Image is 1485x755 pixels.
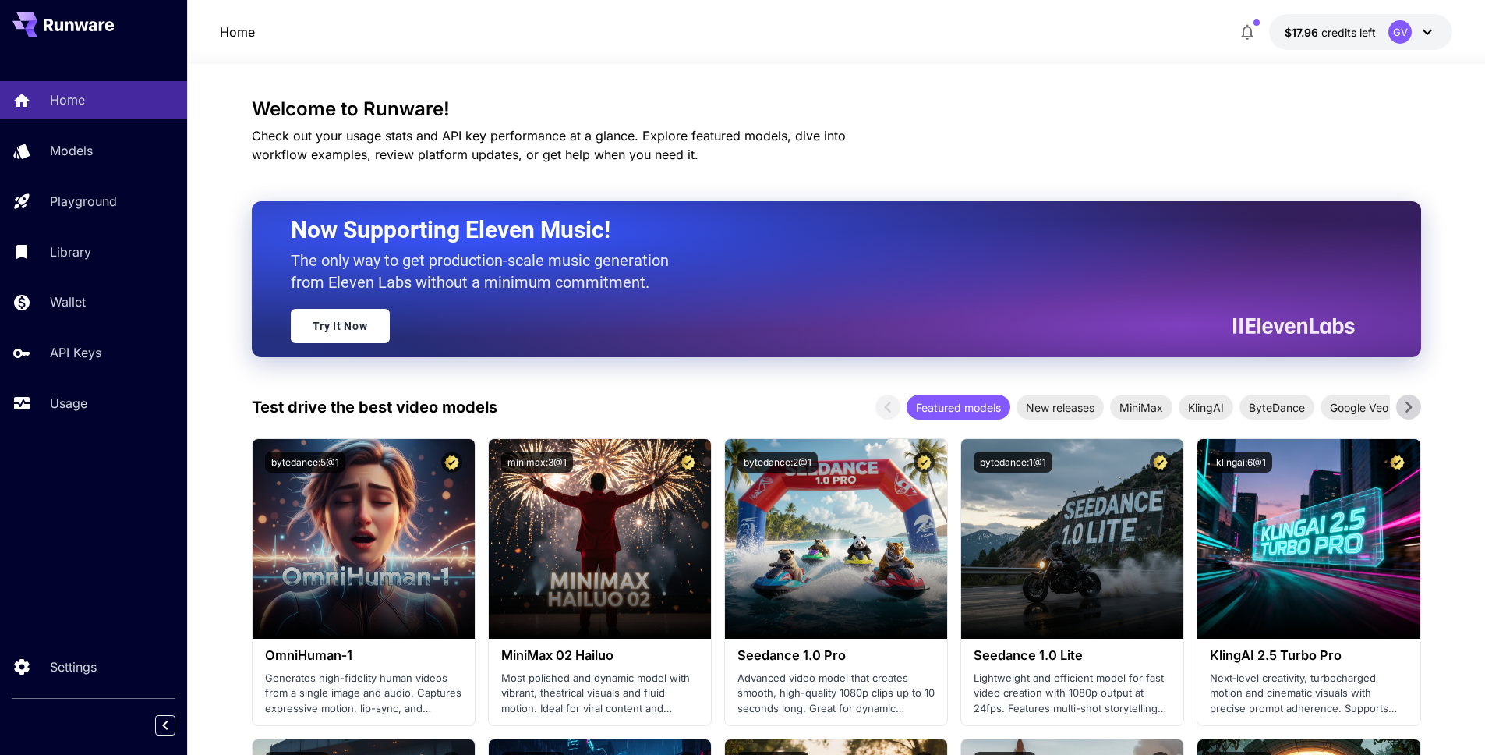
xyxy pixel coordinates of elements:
[1388,20,1412,44] div: GV
[155,715,175,736] button: Collapse sidebar
[974,671,1171,717] p: Lightweight and efficient model for fast video creation with 1080p output at 24fps. Features mult...
[50,90,85,109] p: Home
[677,452,698,473] button: Certified Model – Vetted for best performance and includes a commercial license.
[252,128,846,162] span: Check out your usage stats and API key performance at a glance. Explore featured models, dive int...
[1285,26,1321,39] span: $17.96
[50,192,117,211] p: Playground
[265,648,462,663] h3: OmniHuman‑1
[1321,395,1398,420] div: Google Veo
[252,395,497,419] p: Test drive the best video models
[489,439,711,639] img: alt
[737,648,935,663] h3: Seedance 1.0 Pro
[167,711,187,739] div: Collapse sidebar
[1179,399,1233,416] span: KlingAI
[737,452,818,473] button: bytedance:2@1
[441,452,462,473] button: Certified Model – Vetted for best performance and includes a commercial license.
[501,648,698,663] h3: MiniMax 02 Hailuo
[907,399,1010,416] span: Featured models
[1197,439,1420,639] img: alt
[291,250,681,293] p: The only way to get production-scale music generation from Eleven Labs without a minimum commitment.
[1269,14,1452,50] button: $17.9647GV
[50,243,91,261] p: Library
[265,671,462,717] p: Generates high-fidelity human videos from a single image and audio. Captures expressive motion, l...
[1210,648,1407,663] h3: KlingAI 2.5 Turbo Pro
[1321,26,1376,39] span: credits left
[914,452,935,473] button: Certified Model – Vetted for best performance and includes a commercial license.
[737,671,935,717] p: Advanced video model that creates smooth, high-quality 1080p clips up to 10 seconds long. Great f...
[907,395,1010,420] div: Featured models
[501,452,573,473] button: minimax:3@1
[50,658,97,676] p: Settings
[265,452,345,473] button: bytedance:5@1
[1179,395,1233,420] div: KlingAI
[220,23,255,41] nav: breadcrumb
[501,671,698,717] p: Most polished and dynamic model with vibrant, theatrical visuals and fluid motion. Ideal for vira...
[1239,399,1314,416] span: ByteDance
[1321,399,1398,416] span: Google Veo
[1017,395,1104,420] div: New releases
[1110,399,1172,416] span: MiniMax
[1210,671,1407,717] p: Next‑level creativity, turbocharged motion and cinematic visuals with precise prompt adherence. S...
[291,215,1343,245] h2: Now Supporting Eleven Music!
[1110,395,1172,420] div: MiniMax
[1239,395,1314,420] div: ByteDance
[974,648,1171,663] h3: Seedance 1.0 Lite
[725,439,947,639] img: alt
[50,141,93,160] p: Models
[1387,452,1408,473] button: Certified Model – Vetted for best performance and includes a commercial license.
[50,394,87,413] p: Usage
[50,292,86,311] p: Wallet
[253,439,475,639] img: alt
[974,452,1052,473] button: bytedance:1@1
[1210,452,1272,473] button: klingai:6@1
[1150,452,1171,473] button: Certified Model – Vetted for best performance and includes a commercial license.
[961,439,1183,639] img: alt
[50,343,101,362] p: API Keys
[220,23,255,41] a: Home
[1017,399,1104,416] span: New releases
[291,309,390,343] a: Try It Now
[1285,24,1376,41] div: $17.9647
[252,98,1421,120] h3: Welcome to Runware!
